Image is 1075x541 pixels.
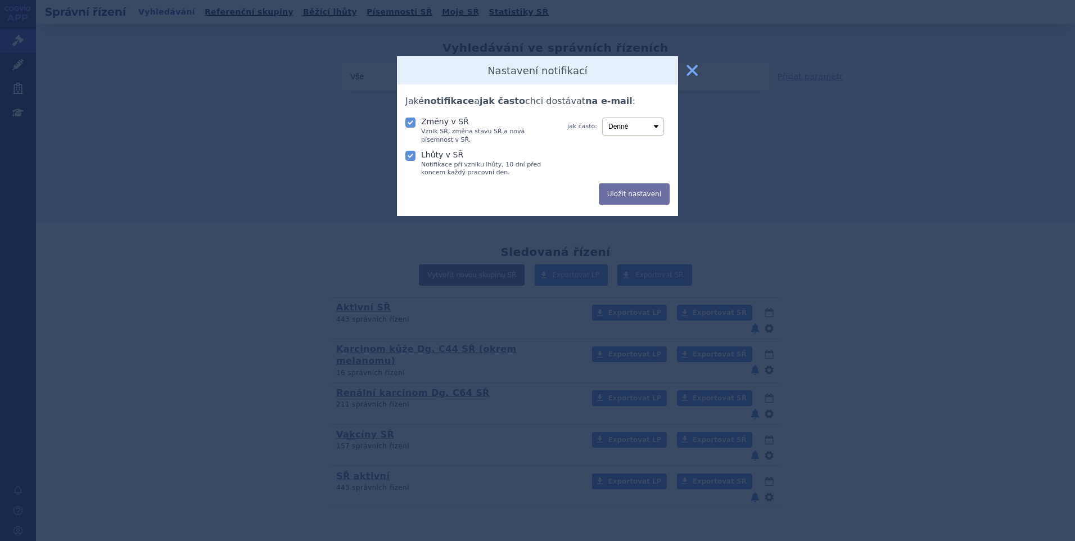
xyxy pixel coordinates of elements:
[585,96,633,106] strong: na e-mail
[681,59,703,82] button: zavřít
[421,150,463,159] span: Lhůty v SŘ
[421,117,469,126] span: Změny v SŘ
[567,122,597,131] label: jak často:
[424,96,474,106] strong: notifikace
[421,128,550,144] small: Vznik SŘ, změna stavu SŘ a nová písemnost v SŘ.
[405,96,670,106] h3: Jaké a chci dostávat :
[599,183,670,205] button: Uložit nastavení
[421,161,550,177] small: Notifikace při vzniku lhůty, 10 dní před koncem každý pracovní den.
[480,96,525,106] strong: jak často
[487,65,588,77] h2: Nastavení notifikací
